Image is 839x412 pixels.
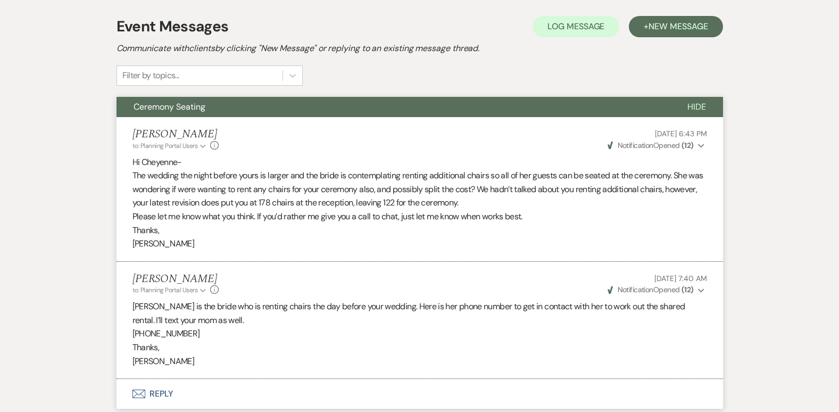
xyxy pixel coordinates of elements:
p: Thanks, [132,341,707,355]
p: Please let me know what you think. If you’d rather me give you a call to chat, just let me know w... [132,210,707,224]
button: Log Message [533,16,619,37]
p: The wedding the night before yours is larger and the bride is contemplating renting additional ch... [132,169,707,210]
p: [PERSON_NAME] is the bride who is renting chairs the day before your wedding. Here is her phone n... [132,300,707,327]
h5: [PERSON_NAME] [132,128,219,141]
span: Notification [618,285,653,294]
strong: ( 12 ) [682,141,694,150]
strong: ( 12 ) [682,285,694,294]
span: Opened [608,141,694,150]
span: Ceremony Seating [134,101,205,112]
span: [DATE] 6:43 PM [655,129,707,138]
span: to: Planning Portal Users [132,142,198,150]
button: Ceremony Seating [117,97,670,117]
p: [PHONE_NUMBER] [132,327,707,341]
button: Reply [117,379,723,409]
p: Thanks, [132,224,707,237]
span: Log Message [547,21,604,32]
h2: Communicate with clients by clicking "New Message" or replying to an existing message thread. [117,42,723,55]
span: Opened [608,285,694,294]
p: [PERSON_NAME] [132,237,707,251]
div: Filter by topics... [122,69,179,82]
button: Hide [670,97,723,117]
button: to: Planning Portal Users [132,285,208,295]
span: Hide [687,101,706,112]
button: to: Planning Portal Users [132,141,208,151]
span: [DATE] 7:40 AM [654,274,707,283]
span: New Message [649,21,708,32]
p: [PERSON_NAME] [132,355,707,368]
span: to: Planning Portal Users [132,286,198,294]
button: NotificationOpened (12) [606,140,707,151]
button: +New Message [629,16,722,37]
span: Notification [618,141,653,150]
button: NotificationOpened (12) [606,284,707,295]
p: Hi Cheyenne- [132,155,707,169]
h1: Event Messages [117,15,229,38]
h5: [PERSON_NAME] [132,273,219,286]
